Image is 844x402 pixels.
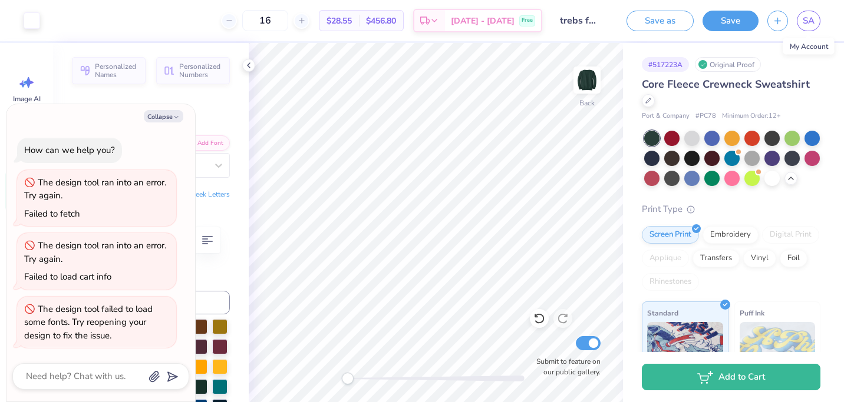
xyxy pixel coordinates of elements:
[740,322,816,381] img: Puff Ink
[693,250,740,267] div: Transfers
[242,10,288,31] input: – –
[551,9,609,32] input: Untitled Design
[722,111,781,121] span: Minimum Order: 12 +
[72,57,146,84] button: Personalized Names
[797,11,820,31] a: SA
[182,135,230,151] button: Add Font
[647,322,723,381] img: Standard
[703,11,759,31] button: Save
[642,273,699,291] div: Rhinestones
[24,177,166,202] div: The design tool ran into an error. Try again.
[144,110,183,122] button: Collapse
[366,15,396,27] span: $456.80
[575,68,599,92] img: Back
[530,356,601,377] label: Submit to feature on our public gallery.
[642,364,820,390] button: Add to Cart
[783,38,835,55] div: My Account
[327,15,352,27] span: $28.55
[740,307,764,319] span: Puff Ink
[642,226,699,244] div: Screen Print
[95,62,139,79] span: Personalized Names
[579,98,595,108] div: Back
[803,14,815,28] span: SA
[695,57,761,72] div: Original Proof
[743,250,776,267] div: Vinyl
[642,77,810,91] span: Core Fleece Crewneck Sweatshirt
[627,11,694,31] button: Save as
[642,250,689,267] div: Applique
[24,208,80,220] div: Failed to fetch
[703,226,759,244] div: Embroidery
[780,250,807,267] div: Foil
[342,373,354,384] div: Accessibility label
[647,307,678,319] span: Standard
[695,111,716,121] span: # PC78
[642,202,820,216] div: Print Type
[451,15,515,27] span: [DATE] - [DATE]
[24,144,115,156] div: How can we help you?
[24,240,166,265] div: The design tool ran into an error. Try again.
[762,226,819,244] div: Digital Print
[642,57,689,72] div: # 517223A
[179,62,223,79] span: Personalized Numbers
[13,94,41,104] span: Image AI
[522,16,533,25] span: Free
[156,57,230,84] button: Personalized Numbers
[24,303,153,341] div: The design tool failed to load some fonts. Try reopening your design to fix the issue.
[24,271,111,283] div: Failed to load cart info
[642,111,690,121] span: Port & Company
